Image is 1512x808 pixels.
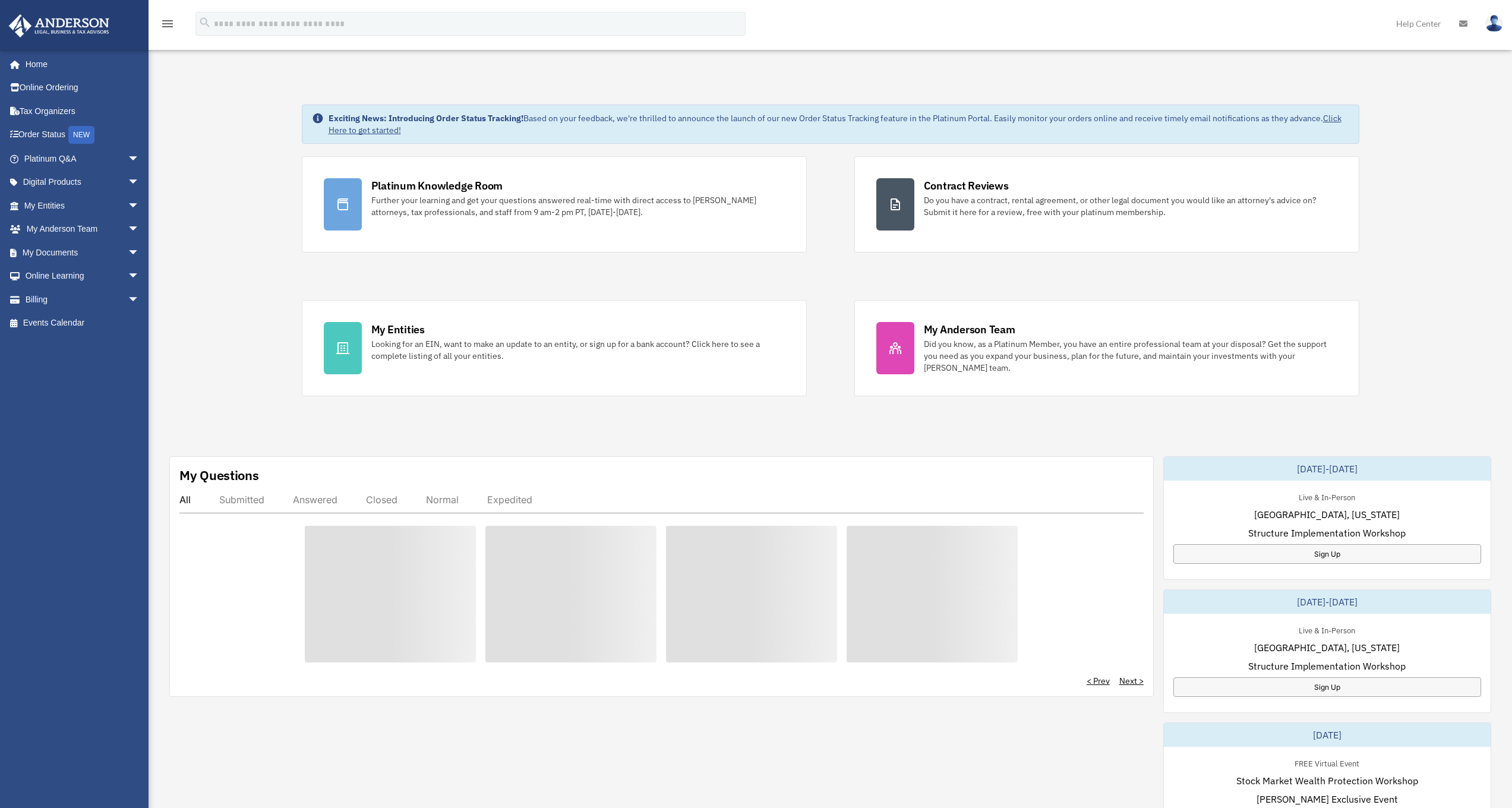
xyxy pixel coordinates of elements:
[371,178,503,193] div: Platinum Knowledge Room
[8,217,157,241] a: My Anderson Teamarrow_drop_down
[1248,659,1406,673] span: Structure Implementation Workshop
[128,241,151,265] span: arrow_drop_down
[8,123,157,147] a: Order StatusNEW
[302,156,807,252] a: Platinum Knowledge Room Further your learning and get your questions answered real-time with dire...
[128,288,151,312] span: arrow_drop_down
[1087,675,1110,687] a: < Prev
[68,126,94,144] div: NEW
[371,338,785,362] div: Looking for an EIN, want to make an update to an entity, or sign up for a bank account? Click her...
[8,171,157,194] a: Digital Productsarrow_drop_down
[924,194,1337,218] div: Do you have a contract, rental agreement, or other legal document you would like an attorney's ad...
[924,338,1337,374] div: Did you know, as a Platinum Member, you have an entire professional team at your disposal? Get th...
[128,171,151,195] span: arrow_drop_down
[5,14,113,37] img: Anderson Advisors Platinum Portal
[1485,15,1503,32] img: User Pic
[426,494,459,506] div: Normal
[160,17,175,31] i: menu
[1289,623,1365,636] div: Live & In-Person
[1257,792,1398,806] span: [PERSON_NAME] Exclusive Event
[329,112,1349,136] div: Based on your feedback, we're thrilled to announce the launch of our new Order Status Tracking fe...
[128,217,151,242] span: arrow_drop_down
[329,113,1341,135] a: Click Here to get started!
[219,494,264,506] div: Submitted
[1254,507,1400,522] span: [GEOGRAPHIC_DATA], [US_STATE]
[128,194,151,218] span: arrow_drop_down
[1164,723,1491,747] div: [DATE]
[924,322,1015,337] div: My Anderson Team
[128,264,151,289] span: arrow_drop_down
[371,194,785,218] div: Further your learning and get your questions answered real-time with direct access to [PERSON_NAM...
[366,494,397,506] div: Closed
[8,194,157,217] a: My Entitiesarrow_drop_down
[1236,774,1418,788] span: Stock Market Wealth Protection Workshop
[293,494,337,506] div: Answered
[160,21,175,31] a: menu
[179,466,259,484] div: My Questions
[8,99,157,123] a: Tax Organizers
[179,494,191,506] div: All
[8,288,157,311] a: Billingarrow_drop_down
[8,52,151,76] a: Home
[371,322,425,337] div: My Entities
[924,178,1009,193] div: Contract Reviews
[1173,677,1481,697] a: Sign Up
[1119,675,1144,687] a: Next >
[854,300,1359,396] a: My Anderson Team Did you know, as a Platinum Member, you have an entire professional team at your...
[1289,490,1365,503] div: Live & In-Person
[1164,457,1491,481] div: [DATE]-[DATE]
[1248,526,1406,540] span: Structure Implementation Workshop
[8,147,157,171] a: Platinum Q&Aarrow_drop_down
[302,300,807,396] a: My Entities Looking for an EIN, want to make an update to an entity, or sign up for a bank accoun...
[854,156,1359,252] a: Contract Reviews Do you have a contract, rental agreement, or other legal document you would like...
[329,113,523,124] strong: Exciting News: Introducing Order Status Tracking!
[487,494,532,506] div: Expedited
[198,16,212,29] i: search
[1164,590,1491,614] div: [DATE]-[DATE]
[1173,544,1481,564] a: Sign Up
[128,147,151,171] span: arrow_drop_down
[8,241,157,264] a: My Documentsarrow_drop_down
[1285,756,1369,769] div: FREE Virtual Event
[8,264,157,288] a: Online Learningarrow_drop_down
[8,311,157,335] a: Events Calendar
[1254,640,1400,655] span: [GEOGRAPHIC_DATA], [US_STATE]
[8,76,157,100] a: Online Ordering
